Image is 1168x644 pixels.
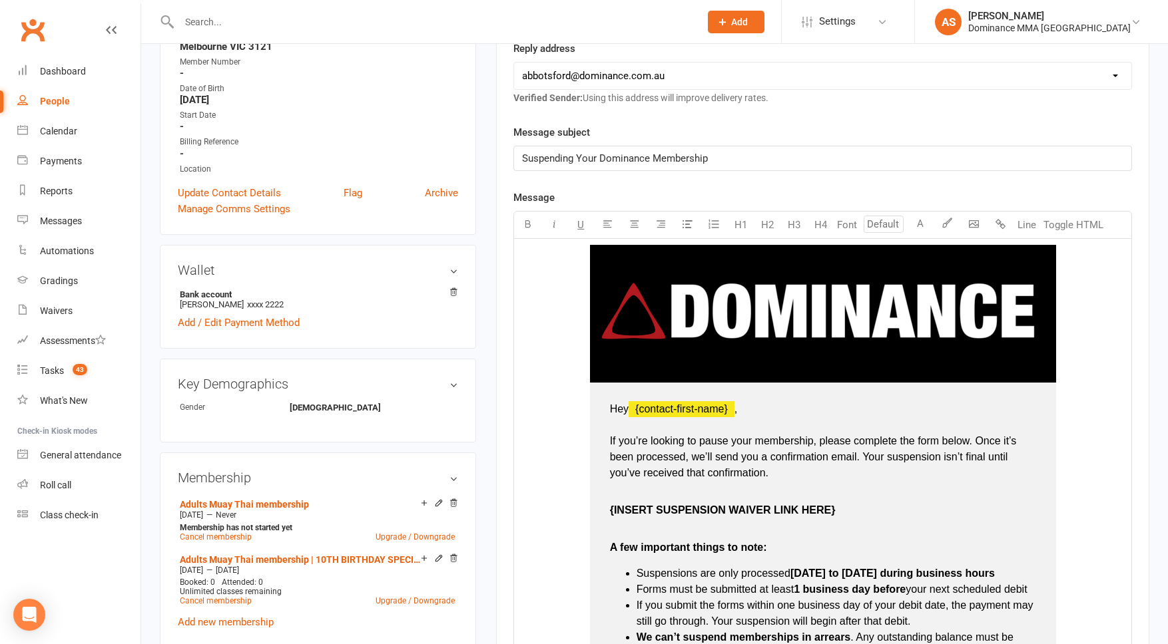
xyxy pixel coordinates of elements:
[180,67,458,79] strong: -
[637,567,790,579] span: Suspensions are only processed
[17,266,141,296] a: Gradings
[522,152,708,164] span: Suspending Your Dominance Membership
[794,583,906,595] span: 1 business day before
[178,201,290,217] a: Manage Comms Settings
[637,631,851,643] span: We can’t suspend memberships in arrears
[17,326,141,356] a: Assessments
[216,565,239,575] span: [DATE]
[1040,212,1107,238] button: Toggle HTML
[247,299,284,309] span: xxxx 2222
[834,212,860,238] button: Font
[40,216,82,226] div: Messages
[178,185,281,201] a: Update Contact Details
[180,523,292,532] strong: Membership has not started yet
[40,245,94,256] div: Automations
[180,94,458,106] strong: [DATE]
[180,163,458,176] div: Location
[17,57,141,86] a: Dashboard
[180,148,458,160] strong: -
[610,504,836,516] span: {INSERT SUSPENSION WAIVER LINK HERE}
[513,190,555,206] label: Message
[376,532,455,542] a: Upgrade / Downgrade
[13,599,45,631] div: Open Intercom Messenger
[864,216,904,233] input: Default
[17,116,141,146] a: Calendar
[40,395,88,406] div: What's New
[17,356,141,386] a: Tasks 43
[968,10,1131,22] div: [PERSON_NAME]
[180,577,215,587] span: Booked: 0
[513,124,590,140] label: Message subject
[727,212,754,238] button: H1
[180,401,290,414] div: Gender
[180,136,458,148] div: Billing Reference
[376,596,455,605] a: Upgrade / Downgrade
[40,186,73,196] div: Reports
[180,109,458,122] div: Start Date
[637,599,946,611] span: If you submit the forms within one business day of your debit date
[180,510,203,520] span: [DATE]
[40,126,77,136] div: Calendar
[180,565,203,575] span: [DATE]
[935,9,962,35] div: AS
[178,263,458,277] h3: Wallet
[567,212,594,238] button: U
[40,66,86,77] div: Dashboard
[780,212,807,238] button: H3
[40,365,64,376] div: Tasks
[907,212,934,238] button: A
[17,386,141,416] a: What's New
[731,17,748,27] span: Add
[176,510,458,520] div: —
[180,499,309,510] a: Adults Muay Thai membership
[290,402,381,412] strong: [DEMOGRAPHIC_DATA]
[40,335,106,346] div: Assessments
[40,480,71,490] div: Roll call
[513,92,583,103] strong: Verified Sender:
[180,82,458,95] div: Date of Birth
[17,296,141,326] a: Waivers
[513,92,768,103] span: Using this address will improve delivery rates.
[180,587,282,596] span: Unlimited classes remaining
[73,364,87,375] span: 43
[610,435,1020,478] span: If you’re looking to pause your membership, please complete the form below. Once it’s been proces...
[17,440,141,470] a: General attendance kiosk mode
[17,206,141,236] a: Messages
[178,315,300,331] a: Add / Edit Payment Method
[637,599,1036,627] span: , the payment may still go through. Your suspension will begin after that debit.
[610,403,629,414] span: Hey
[216,510,236,520] span: Never
[590,245,1056,378] img: bf3eda11-9270-46cb-9fb7-554ff1c9493e.png
[178,470,458,485] h3: Membership
[180,289,451,299] strong: Bank account
[16,13,49,47] a: Clubworx
[222,577,263,587] span: Attended: 0
[17,146,141,176] a: Payments
[819,7,856,37] span: Settings
[610,542,767,553] span: A few important things to note:
[17,176,141,206] a: Reports
[180,56,458,69] div: Member Number
[175,13,691,31] input: Search...
[180,120,458,132] strong: -
[577,219,584,231] span: U
[17,236,141,266] a: Automations
[180,41,458,53] strong: Melbourne VIC 3121
[968,22,1131,34] div: Dominance MMA [GEOGRAPHIC_DATA]
[807,212,834,238] button: H4
[754,212,780,238] button: H2
[40,305,73,316] div: Waivers
[178,287,458,311] li: [PERSON_NAME]
[906,583,1027,595] span: your next scheduled debit
[180,532,252,542] a: Cancel membership
[40,450,121,460] div: General attendance
[40,96,70,106] div: People
[40,510,99,520] div: Class check-in
[178,377,458,391] h3: Key Demographics
[40,275,78,286] div: Gradings
[180,554,421,565] a: Adults Muay Thai membership | 10TH BIRTHDAY SPECIAL
[344,185,362,201] a: Flag
[40,156,82,166] div: Payments
[637,583,794,595] span: Forms must be submitted at least
[708,11,764,33] button: Add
